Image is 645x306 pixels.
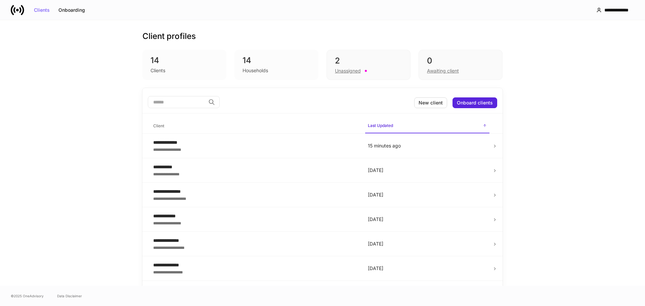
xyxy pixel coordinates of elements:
[150,55,218,66] div: 14
[11,293,44,299] span: © 2025 OneAdvisory
[142,31,196,42] h3: Client profiles
[457,100,493,105] div: Onboard clients
[368,122,393,129] h6: Last Updated
[368,241,487,247] p: [DATE]
[153,123,164,129] h6: Client
[335,68,361,74] div: Unassigned
[368,191,487,198] p: [DATE]
[335,55,402,66] div: 2
[243,55,310,66] div: 14
[150,119,360,133] span: Client
[368,265,487,272] p: [DATE]
[368,167,487,174] p: [DATE]
[57,293,82,299] a: Data Disclaimer
[30,5,54,15] button: Clients
[414,97,447,108] button: New client
[419,50,503,80] div: 0Awaiting client
[365,119,489,133] span: Last Updated
[419,100,443,105] div: New client
[150,67,165,74] div: Clients
[427,68,459,74] div: Awaiting client
[54,5,89,15] button: Onboarding
[368,142,487,149] p: 15 minutes ago
[327,50,411,80] div: 2Unassigned
[34,8,50,12] div: Clients
[427,55,494,66] div: 0
[243,67,268,74] div: Households
[368,216,487,223] p: [DATE]
[58,8,85,12] div: Onboarding
[453,97,497,108] button: Onboard clients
